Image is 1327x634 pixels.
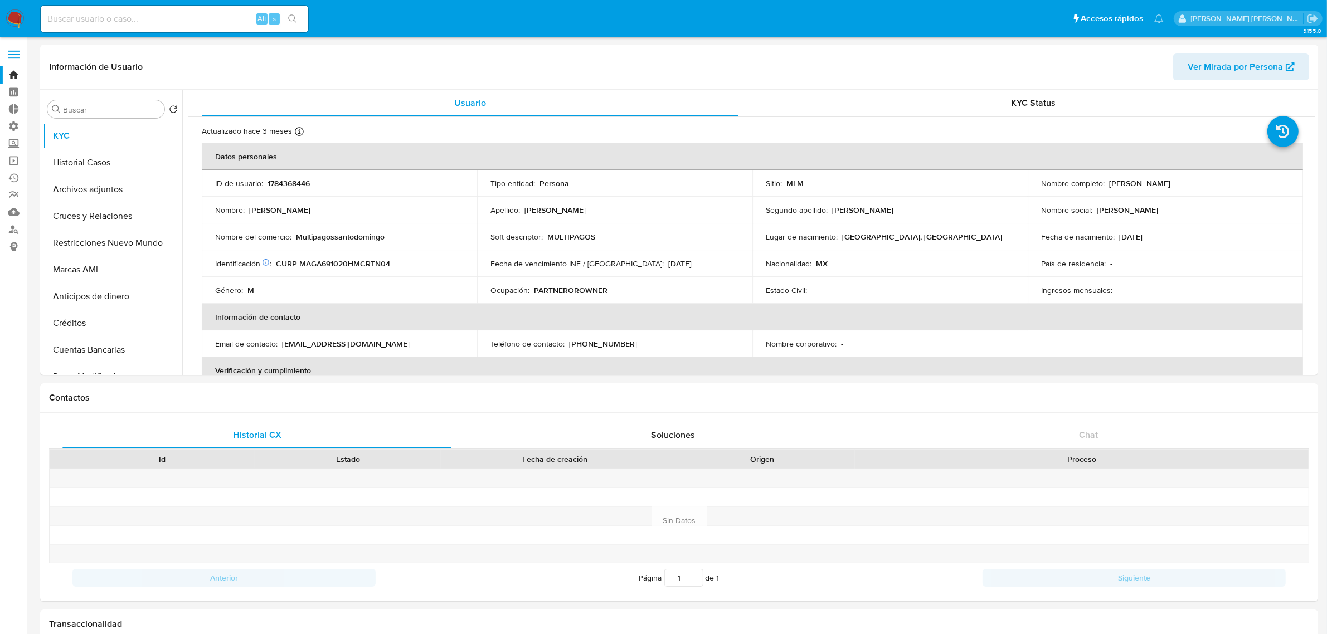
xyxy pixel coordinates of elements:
p: Nombre corporativo : [766,339,837,349]
th: Datos personales [202,143,1303,170]
button: Créditos [43,310,182,336]
button: KYC [43,123,182,149]
button: Marcas AML [43,256,182,283]
p: Ocupación : [490,285,529,295]
p: Estado Civil : [766,285,807,295]
span: Historial CX [233,428,281,441]
span: Soluciones [651,428,695,441]
input: Buscar [63,105,160,115]
p: [DATE] [668,259,692,269]
button: Siguiente [983,569,1286,587]
p: [PERSON_NAME] [832,205,893,215]
p: Fecha de vencimiento INE / [GEOGRAPHIC_DATA] : [490,259,664,269]
p: Nombre completo : [1041,178,1105,188]
p: Nombre social : [1041,205,1092,215]
p: Persona [539,178,569,188]
button: Volver al orden por defecto [169,105,178,117]
p: Apellido : [490,205,520,215]
span: Chat [1079,428,1098,441]
p: [EMAIL_ADDRESS][DOMAIN_NAME] [282,339,410,349]
span: Alt [257,13,266,24]
p: - [1110,259,1112,269]
p: - [1117,285,1119,295]
span: 1 [717,572,720,583]
p: Género : [215,285,243,295]
div: Estado [263,453,432,465]
button: Historial Casos [43,149,182,176]
p: [PERSON_NAME] [249,205,310,215]
button: Anterior [72,569,376,587]
p: Segundo apellido : [766,205,828,215]
p: MLM [786,178,804,188]
span: Accesos rápidos [1081,13,1143,25]
p: [PERSON_NAME] [1109,178,1170,188]
p: Soft descriptor : [490,232,543,242]
p: Sitio : [766,178,782,188]
p: Nombre del comercio : [215,232,291,242]
a: Salir [1307,13,1319,25]
p: [PERSON_NAME] [1097,205,1158,215]
span: KYC Status [1012,96,1056,109]
input: Buscar usuario o caso... [41,12,308,26]
p: Nacionalidad : [766,259,811,269]
button: Anticipos de dinero [43,283,182,310]
p: [GEOGRAPHIC_DATA], [GEOGRAPHIC_DATA] [842,232,1002,242]
p: MX [816,259,828,269]
p: ID de usuario : [215,178,263,188]
div: Origen [677,453,847,465]
th: Verificación y cumplimiento [202,357,1303,384]
div: Id [77,453,247,465]
span: s [273,13,276,24]
p: CURP MAGA691020HMCRTN04 [276,259,390,269]
p: MULTIPAGOS [547,232,595,242]
p: - [811,285,814,295]
p: Email de contacto : [215,339,278,349]
p: Ingresos mensuales : [1041,285,1112,295]
p: Lugar de nacimiento : [766,232,838,242]
p: Nombre : [215,205,245,215]
p: PARTNEROROWNER [534,285,607,295]
button: search-icon [281,11,304,27]
h1: Información de Usuario [49,61,143,72]
div: Proceso [863,453,1301,465]
p: Tipo entidad : [490,178,535,188]
h1: Transaccionalidad [49,618,1309,630]
button: Restricciones Nuevo Mundo [43,230,182,256]
p: [DATE] [1119,232,1143,242]
a: Notificaciones [1154,14,1164,23]
p: Identificación : [215,259,271,269]
button: Cuentas Bancarias [43,336,182,363]
button: Ver Mirada por Persona [1173,53,1309,80]
span: Usuario [454,96,486,109]
h1: Contactos [49,392,1309,403]
button: Archivos adjuntos [43,176,182,203]
span: Ver Mirada por Persona [1188,53,1283,80]
div: Fecha de creación [449,453,662,465]
p: [PHONE_NUMBER] [569,339,637,349]
p: Multipagossantodomingo [296,232,385,242]
button: Buscar [52,105,61,114]
p: Fecha de nacimiento : [1041,232,1115,242]
p: [PERSON_NAME] [524,205,586,215]
p: Teléfono de contacto : [490,339,565,349]
button: Cruces y Relaciones [43,203,182,230]
th: Información de contacto [202,304,1303,330]
p: 1784368446 [268,178,310,188]
p: - [841,339,843,349]
p: daniela.lagunesrodriguez@mercadolibre.com.mx [1191,13,1304,24]
p: País de residencia : [1041,259,1106,269]
span: Página de [639,569,720,587]
button: Datos Modificados [43,363,182,390]
p: Actualizado hace 3 meses [202,126,292,136]
p: M [247,285,254,295]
